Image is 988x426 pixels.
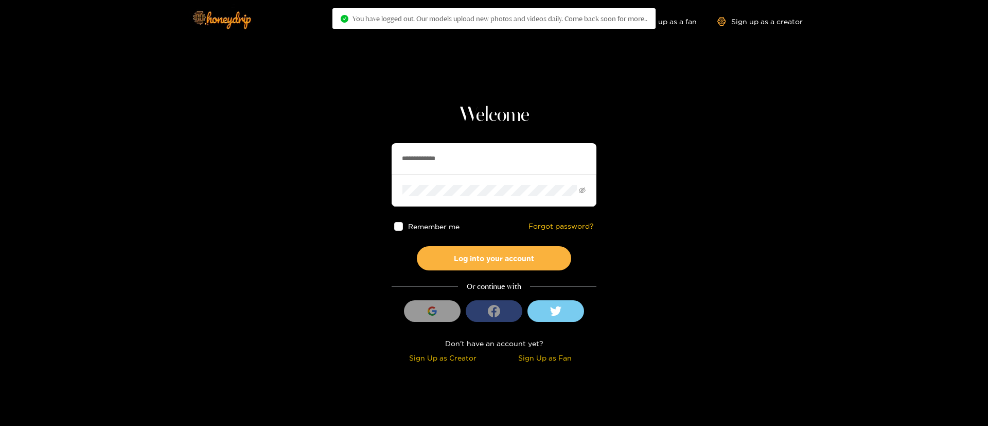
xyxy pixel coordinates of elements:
div: Sign Up as Fan [497,352,594,364]
span: You have logged out. Our models upload new photos and videos daily. Come back soon for more.. [352,14,647,23]
span: check-circle [341,15,348,23]
span: Remember me [408,223,460,230]
button: Log into your account [417,246,571,270]
a: Sign up as a creator [717,17,803,26]
div: Sign Up as Creator [394,352,491,364]
div: Or continue with [392,281,596,293]
span: eye-invisible [579,187,586,194]
a: Sign up as a fan [626,17,697,26]
h1: Welcome [392,103,596,128]
div: Don't have an account yet? [392,337,596,349]
a: Forgot password? [528,222,594,231]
